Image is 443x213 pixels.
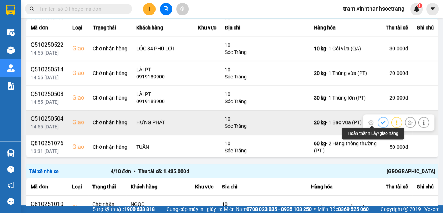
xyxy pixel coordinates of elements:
[413,6,420,12] img: icon-new-feature
[7,64,15,72] img: warehouse-icon
[382,182,408,191] div: Thu tài xế
[88,178,126,196] th: Trạng thái
[72,93,84,102] div: Giao
[385,94,408,101] div: 20.000 đ
[310,19,381,36] th: Hàng hóa
[72,203,84,212] div: Giao
[225,115,305,122] div: 10
[89,205,155,213] span: Hỗ trợ kỹ thuật:
[337,4,410,13] span: tram.vinhthanhsoctrang
[385,23,408,32] div: Thu tài xế
[224,205,312,213] span: Miền Nam
[311,205,326,211] span: 100 kg
[163,6,168,11] span: file-add
[136,143,189,151] div: TUẤN
[136,119,189,126] div: HƯNG PHÁT
[6,5,15,15] img: logo-vxr
[314,45,377,52] div: - 1 Gói vừa (QA)
[93,119,128,126] div: Chờ nhận hàng
[225,140,305,147] div: 10
[111,167,273,175] div: 4 / 10 đơn Thu tài xế: 1.435.000 đ
[30,6,35,11] span: search
[225,41,305,49] div: 10
[176,3,189,15] button: aim
[7,46,15,54] img: warehouse-icon
[314,94,377,101] div: - 1 Thùng lớn (PT)
[385,70,408,77] div: 20.000 đ
[225,49,305,56] div: Sóc Trăng
[225,147,305,154] div: Sóc Trăng
[7,166,14,173] span: question-circle
[426,3,439,15] button: caret-down
[412,19,438,36] th: Ghi chú
[31,90,64,98] div: Q510250508
[31,115,64,123] div: Q510250504
[314,141,326,146] span: 60 kg
[26,19,68,36] th: Mã đơn
[136,66,189,73] div: LÀI PT
[68,178,88,196] th: Loại
[136,91,189,98] div: LÀI PT
[72,69,84,77] div: Giao
[132,19,194,36] th: Khách hàng
[225,73,305,80] div: Sóc Trăng
[246,206,312,212] strong: 0708 023 035 - 0935 103 250
[225,91,305,98] div: 10
[417,3,422,8] sup: 1
[429,6,436,12] span: caret-down
[225,122,305,130] div: Sóc Trăng
[222,201,302,208] div: 10
[7,29,15,36] img: warehouse-icon
[385,143,408,151] div: 50.000 đ
[385,45,408,52] div: 30.000 đ
[31,41,64,49] div: Q510250522
[314,95,326,101] span: 30 kg
[191,178,218,196] th: Khu vực
[314,119,377,126] div: - 1 Bao vừa (PT)
[338,206,369,212] strong: 0369 525 060
[311,204,374,211] div: - 4 Khác (BỘT MÀU )
[314,120,326,125] span: 20 kg
[218,178,307,196] th: Địa chỉ
[225,66,305,73] div: 10
[68,19,88,36] th: Loại
[7,149,15,157] img: warehouse-icon
[314,70,326,76] span: 20 kg
[88,19,132,36] th: Trạng thái
[314,46,326,51] span: 10 kg
[225,98,305,105] div: Sóc Trăng
[31,123,64,130] div: 14:55 [DATE]
[382,204,408,211] div: 80.000 đ
[147,6,152,11] span: plus
[136,98,189,105] div: 0919189900
[31,200,63,208] div: Q810251010
[31,148,64,155] div: 13:31 [DATE]
[7,182,14,189] span: notification
[136,45,189,52] div: LỘC 84 PHÚ LỢI
[31,139,64,148] div: Q810251076
[126,178,191,196] th: Khách hàng
[160,3,172,15] button: file-add
[31,65,64,74] div: Q510250514
[72,118,84,127] div: Giao
[39,5,123,13] input: Tìm tên, số ĐT hoặc mã đơn
[72,143,84,151] div: Giao
[194,19,220,36] th: Khu vực
[160,205,161,213] span: |
[374,205,375,213] span: |
[31,74,64,81] div: 14:55 [DATE]
[31,49,64,56] div: 14:55 [DATE]
[31,98,64,106] div: 14:55 [DATE]
[136,73,189,80] div: 0919189900
[7,198,14,205] span: message
[307,178,378,196] th: Hàng hóa
[26,178,68,196] th: Mã đơn
[7,82,15,90] img: solution-icon
[29,168,59,174] span: Tài xế nhà xe
[314,140,377,154] div: - 2 Hàng thông thường (PT )
[93,70,128,77] div: Chờ nhận hàng
[412,178,438,196] th: Ghi chú
[93,94,128,101] div: Chờ nhận hàng
[314,208,316,211] span: ⚪️
[167,205,222,213] span: Cung cấp máy in - giấy in:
